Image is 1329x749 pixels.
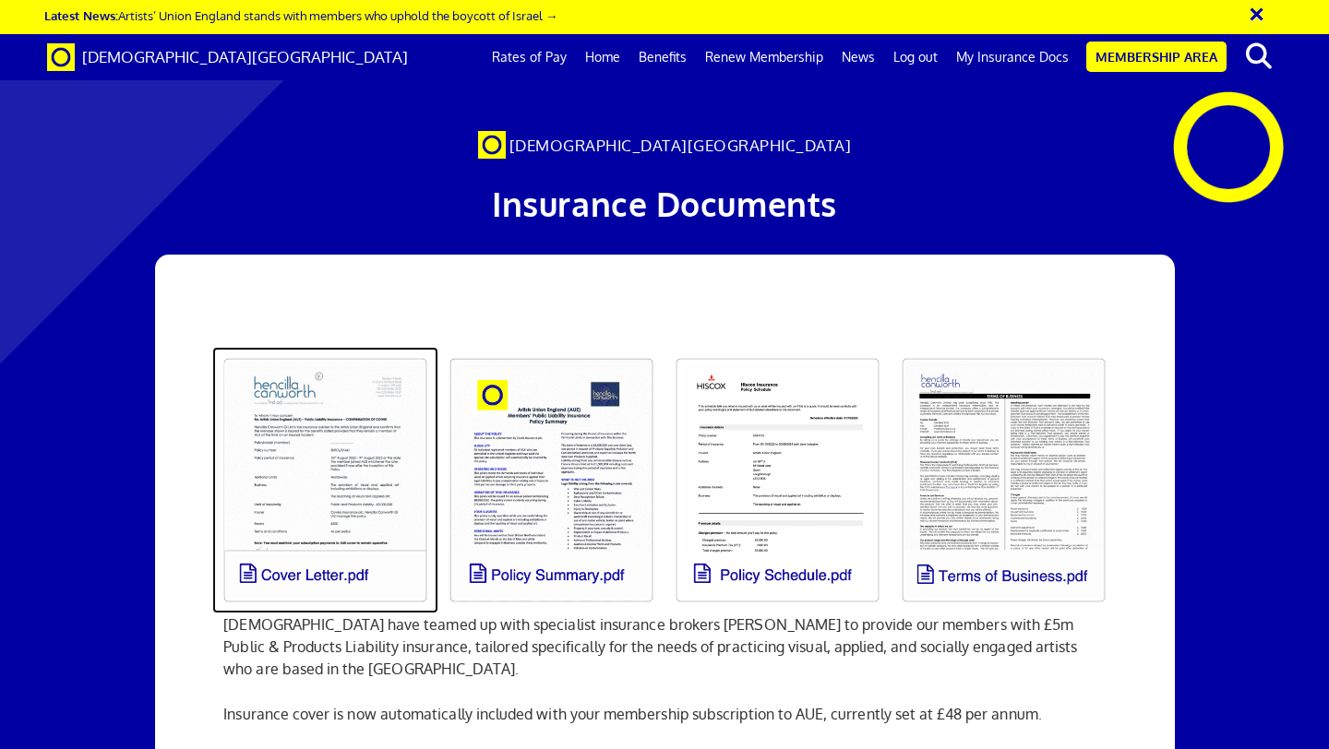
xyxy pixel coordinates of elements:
a: Membership Area [1086,42,1227,72]
a: Benefits [629,34,696,80]
a: Rates of Pay [483,34,576,80]
a: Latest News:Artists’ Union England stands with members who uphold the boycott of Israel → [44,7,557,23]
p: Insurance cover is now automatically included with your membership subscription to AUE, currently... [223,703,1105,725]
a: Renew Membership [696,34,832,80]
a: News [832,34,884,80]
button: search [1230,37,1287,76]
a: My Insurance Docs [947,34,1078,80]
strong: Latest News: [44,7,118,23]
a: Log out [884,34,947,80]
p: [DEMOGRAPHIC_DATA] have teamed up with specialist insurance brokers [PERSON_NAME] to provide our ... [223,613,1105,680]
a: Home [576,34,629,80]
span: [DEMOGRAPHIC_DATA][GEOGRAPHIC_DATA] [82,47,408,66]
span: Insurance Documents [492,183,837,224]
span: [DEMOGRAPHIC_DATA][GEOGRAPHIC_DATA] [509,136,852,155]
a: Brand [DEMOGRAPHIC_DATA][GEOGRAPHIC_DATA] [33,34,422,80]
